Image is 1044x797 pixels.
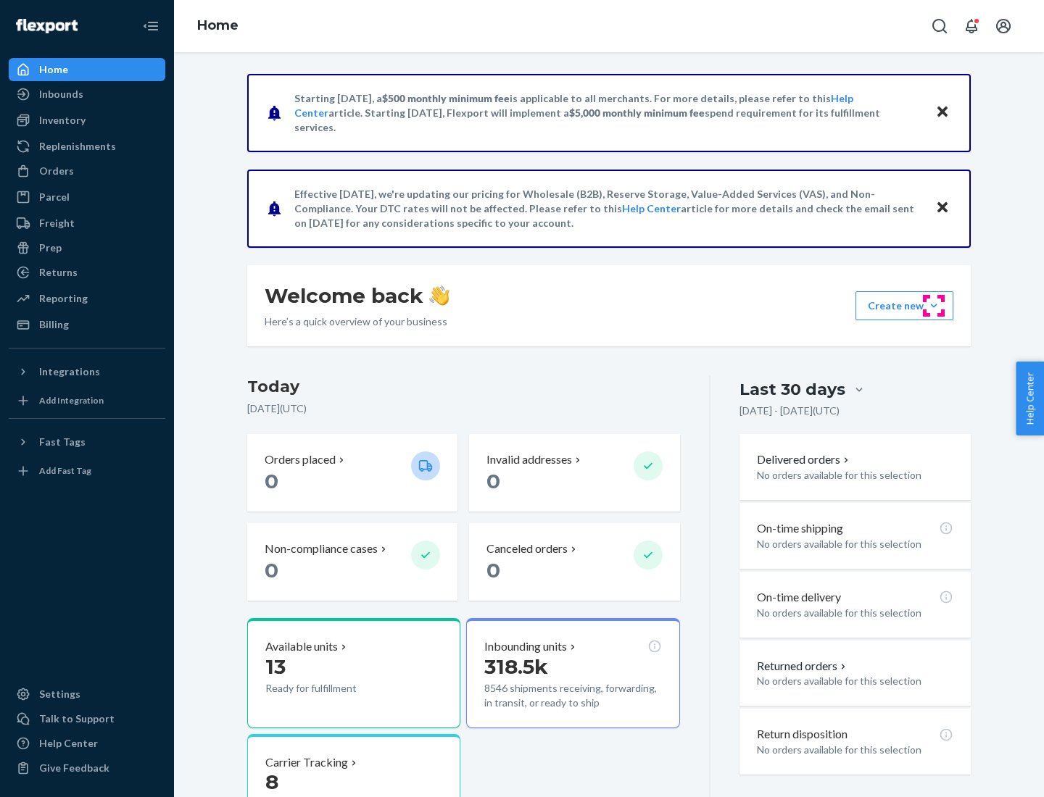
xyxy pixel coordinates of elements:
[9,109,165,132] a: Inventory
[186,5,250,47] ol: breadcrumbs
[757,658,849,675] button: Returned orders
[265,469,278,493] span: 0
[247,434,457,512] button: Orders placed 0
[136,12,165,41] button: Close Navigation
[39,241,62,255] div: Prep
[9,212,165,235] a: Freight
[486,451,572,468] p: Invalid addresses
[933,198,952,219] button: Close
[9,135,165,158] a: Replenishments
[382,92,510,104] span: $500 monthly minimum fee
[757,468,953,483] p: No orders available for this selection
[9,83,165,106] a: Inbounds
[265,283,449,309] h1: Welcome back
[9,756,165,780] button: Give Feedback
[265,769,278,794] span: 8
[933,102,952,123] button: Close
[466,618,679,728] button: Inbounding units318.5k8546 shipments receiving, forwarding, in transit, or ready to ship
[39,265,78,280] div: Returns
[757,537,953,551] p: No orders available for this selection
[925,12,954,41] button: Open Search Box
[39,113,86,128] div: Inventory
[484,654,548,679] span: 318.5k
[39,87,83,101] div: Inbounds
[294,91,921,135] p: Starting [DATE], a is applicable to all merchants. For more details, please refer to this article...
[9,683,165,706] a: Settings
[486,558,500,583] span: 0
[265,314,449,329] p: Here’s a quick overview of your business
[757,726,848,743] p: Return disposition
[739,404,840,418] p: [DATE] - [DATE] ( UTC )
[39,317,69,332] div: Billing
[9,707,165,730] a: Talk to Support
[757,674,953,688] p: No orders available for this selection
[9,389,165,412] a: Add Integration
[265,558,278,583] span: 0
[39,364,100,379] div: Integrations
[39,736,98,751] div: Help Center
[9,185,165,209] a: Parcel
[9,58,165,81] a: Home
[247,401,680,416] p: [DATE] ( UTC )
[197,17,239,33] a: Home
[39,464,91,477] div: Add Fast Tag
[469,523,679,601] button: Canceled orders 0
[247,375,680,398] h3: Today
[469,434,679,512] button: Invalid addresses 0
[247,618,460,728] button: Available units13Ready for fulfillment
[265,638,338,655] p: Available units
[9,287,165,310] a: Reporting
[39,139,116,154] div: Replenishments
[1016,362,1044,435] button: Help Center
[989,12,1018,41] button: Open account menu
[294,187,921,230] p: Effective [DATE], we're updating our pricing for Wholesale (B2B), Reserve Storage, Value-Added Se...
[39,761,109,775] div: Give Feedback
[265,541,378,557] p: Non-compliance cases
[757,743,953,757] p: No orders available for this selection
[39,291,88,306] div: Reporting
[39,216,75,230] div: Freight
[265,681,399,696] p: Ready for fulfillment
[757,520,843,537] p: On-time shipping
[39,394,104,406] div: Add Integration
[9,313,165,336] a: Billing
[16,19,78,33] img: Flexport logo
[757,451,852,468] button: Delivered orders
[569,107,705,119] span: $5,000 monthly minimum fee
[9,236,165,259] a: Prep
[39,712,115,726] div: Talk to Support
[486,541,568,557] p: Canceled orders
[265,654,286,679] span: 13
[9,732,165,755] a: Help Center
[265,451,336,468] p: Orders placed
[39,164,74,178] div: Orders
[757,606,953,620] p: No orders available for this selection
[484,681,661,710] p: 8546 shipments receiving, forwarding, in transit, or ready to ship
[9,459,165,483] a: Add Fast Tag
[247,523,457,601] button: Non-compliance cases 0
[39,687,80,701] div: Settings
[739,378,845,401] div: Last 30 days
[757,589,841,606] p: On-time delivery
[957,12,986,41] button: Open notifications
[486,469,500,493] span: 0
[484,638,567,655] p: Inbounding units
[39,435,86,449] div: Fast Tags
[9,360,165,383] button: Integrations
[429,285,449,306] img: hand-wave emoji
[39,190,70,204] div: Parcel
[9,261,165,284] a: Returns
[855,291,953,320] button: Create new
[39,62,68,77] div: Home
[9,430,165,454] button: Fast Tags
[622,202,681,214] a: Help Center
[265,754,348,771] p: Carrier Tracking
[9,159,165,183] a: Orders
